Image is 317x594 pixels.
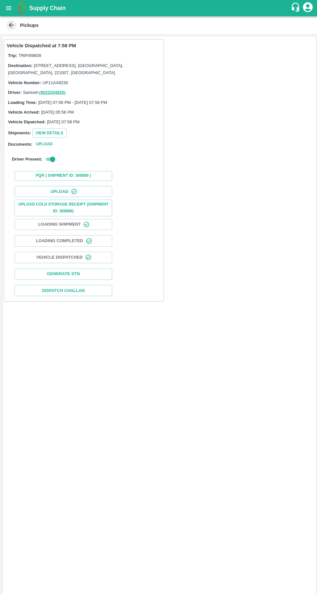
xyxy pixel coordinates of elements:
img: logo [16,2,29,15]
label: Shipments: [8,129,31,134]
div: customer-support [289,2,300,14]
span: UP11AA8230 [42,80,68,84]
label: Vehicle Dipatched: [8,119,46,124]
b: Pickups [20,22,38,28]
p: Vehicle Dispatched at 7:58 PM [7,42,76,49]
a: Supply Chain [29,4,289,13]
label: Driver Present: [12,156,42,161]
label: Trip: [8,53,17,58]
button: PQR ( Shipment Id: 368889 ) [15,170,112,179]
div: account of current user [300,1,312,15]
button: Vehicle Dispatched [15,250,112,262]
span: Santosh [23,89,66,94]
button: open drawer [1,1,16,16]
label: Documents: [8,141,32,146]
label: Destination: [8,63,32,68]
b: Supply Chain [29,5,65,11]
span: TRIP/89609 [18,53,41,58]
span: [STREET_ADDRESS], [GEOGRAPHIC_DATA], [GEOGRAPHIC_DATA], 221007, [GEOGRAPHIC_DATA] [8,63,123,75]
a: Dispatch Challan [15,283,112,295]
button: View Details [32,128,66,137]
button: Loading Shipment [15,218,112,229]
span: [DATE] 07:58 PM [47,119,79,124]
button: Generate STN [15,267,112,278]
span: [DATE] 07:56 PM - [DATE] 07:58 PM [38,99,107,104]
a: (9022204925) [39,89,65,94]
button: Upload [15,185,112,196]
label: Vehicle Number: [8,80,41,84]
label: Driver: [8,89,22,94]
button: Loading Completed [15,234,112,245]
button: Upload Cold Storage Receipt (SHIPMENT ID: 368889) [15,198,112,215]
span: [DATE] 05:56 PM [41,109,73,114]
label: Vehicle Arrived: [8,109,40,114]
label: Loading Time: [8,99,37,104]
button: Upload [34,140,54,147]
